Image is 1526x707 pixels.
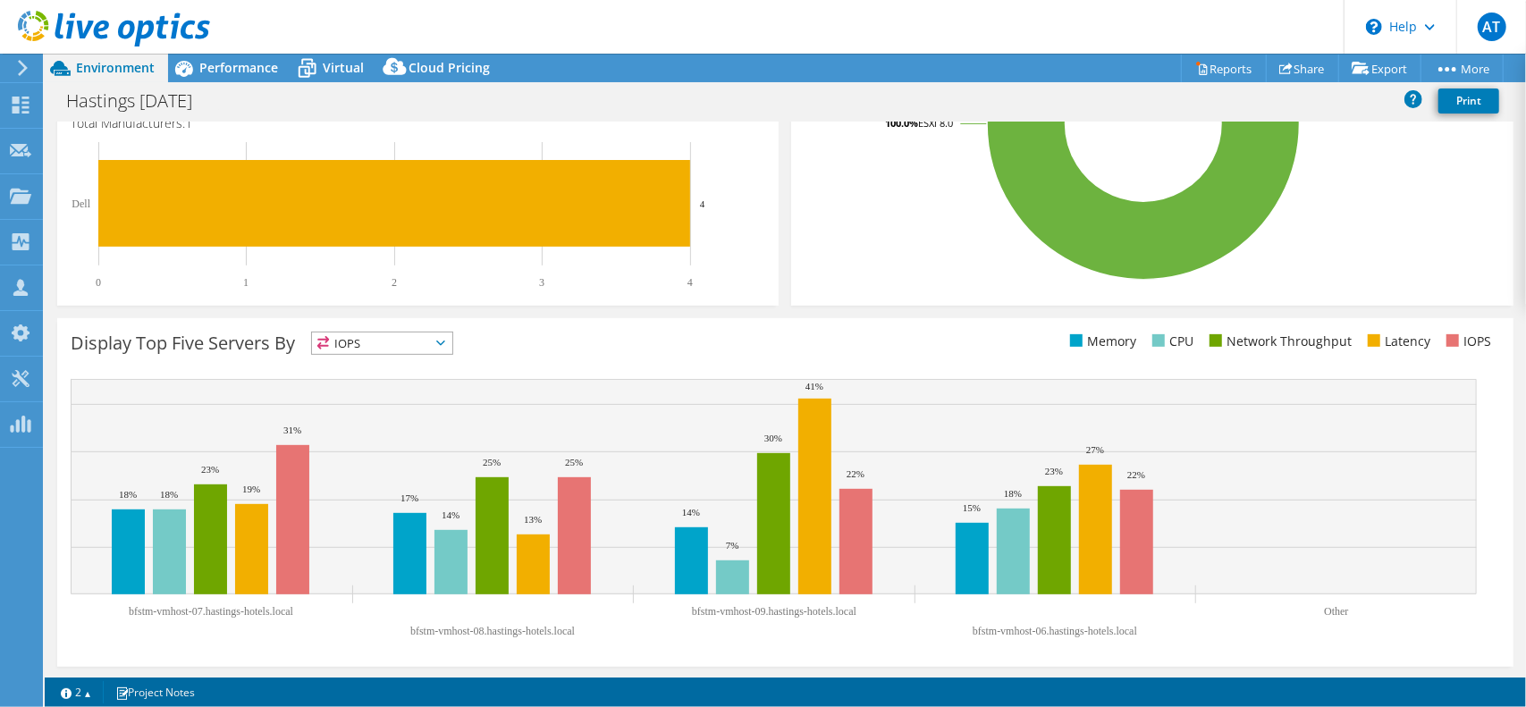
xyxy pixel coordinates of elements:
[805,381,823,391] text: 41%
[160,489,178,500] text: 18%
[847,468,864,479] text: 22%
[1004,488,1022,499] text: 18%
[76,59,155,76] span: Environment
[392,276,397,289] text: 2
[1148,332,1193,351] li: CPU
[199,59,278,76] span: Performance
[524,514,542,525] text: 13%
[692,605,857,618] text: bfstm-vmhost-09.hastings-hotels.local
[410,625,576,637] text: bfstm-vmhost-08.hastings-hotels.local
[963,502,981,513] text: 15%
[1478,13,1506,41] span: AT
[1366,19,1382,35] svg: \n
[1205,332,1352,351] li: Network Throughput
[764,433,782,443] text: 30%
[565,457,583,467] text: 25%
[1421,55,1504,82] a: More
[700,198,705,209] text: 4
[400,492,418,503] text: 17%
[72,198,90,210] text: Dell
[483,457,501,467] text: 25%
[71,114,765,133] h4: Total Manufacturers:
[129,605,294,618] text: bfstm-vmhost-07.hastings-hotels.local
[1338,55,1421,82] a: Export
[687,276,693,289] text: 4
[1066,332,1136,351] li: Memory
[1442,332,1491,351] li: IOPS
[1045,466,1063,476] text: 23%
[242,484,260,494] text: 19%
[96,276,101,289] text: 0
[885,116,918,130] tspan: 100.0%
[119,489,137,500] text: 18%
[58,91,220,111] h1: Hastings [DATE]
[1438,88,1499,114] a: Print
[682,507,700,518] text: 14%
[1127,469,1145,480] text: 22%
[539,276,544,289] text: 3
[973,625,1138,637] text: bfstm-vmhost-06.hastings-hotels.local
[48,681,104,703] a: 2
[726,540,739,551] text: 7%
[283,425,301,435] text: 31%
[1181,55,1267,82] a: Reports
[1324,605,1348,618] text: Other
[918,116,953,130] tspan: ESXi 8.0
[312,332,452,354] span: IOPS
[1086,444,1104,455] text: 27%
[185,114,192,131] span: 1
[1266,55,1339,82] a: Share
[243,276,249,289] text: 1
[103,681,207,703] a: Project Notes
[409,59,490,76] span: Cloud Pricing
[1363,332,1430,351] li: Latency
[442,509,459,520] text: 14%
[323,59,364,76] span: Virtual
[201,464,219,475] text: 23%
